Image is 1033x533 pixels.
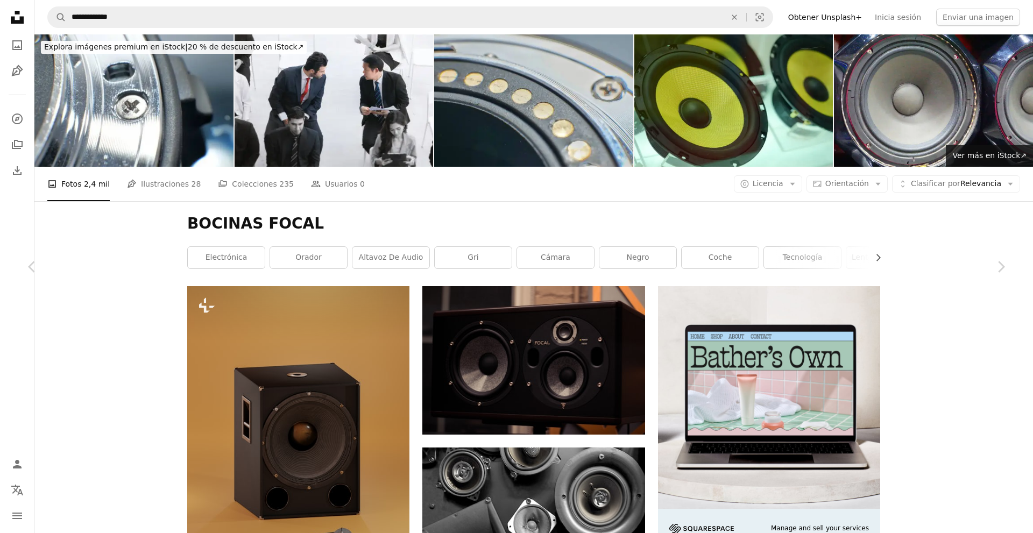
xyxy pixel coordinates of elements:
[868,9,928,26] a: Inicia sesión
[352,247,429,268] a: altavoz de audio
[6,60,28,82] a: Ilustraciones
[946,145,1033,167] a: Ver más en iStock↗
[187,420,409,430] a: Un altavoz negro con un micrófono al lado
[911,179,1001,189] span: Relevancia
[6,453,28,475] a: Iniciar sesión / Registrarse
[782,9,868,26] a: Obtener Unsplash+
[669,524,734,533] img: file-1705255347840-230a6ab5bca9image
[747,7,773,27] button: Búsqueda visual
[634,34,833,167] img: Altavoz amarillo
[6,160,28,181] a: Historial de descargas
[191,178,201,190] span: 28
[6,479,28,501] button: Idioma
[6,34,28,56] a: Fotos
[435,247,512,268] a: gri
[44,42,303,51] span: 20 % de descuento en iStock ↗
[892,175,1020,193] button: Clasificar porRelevancia
[753,179,783,188] span: Licencia
[6,108,28,130] a: Explorar
[834,34,1033,167] img: Altavoz de audio
[771,524,869,533] span: Manage and sell your services
[764,247,841,268] a: Tecnología
[48,7,66,27] button: Buscar en Unsplash
[422,286,645,434] img: Altavoz focal negro
[235,34,434,167] img: Punto focal con entorno de desenfoque dos hombres de negocios charlando mientras estudian en el a...
[846,247,923,268] a: lente de la cámara
[6,505,28,527] button: Menú
[682,247,759,268] a: coche
[44,42,188,51] span: Explora imágenes premium en iStock |
[360,178,365,190] span: 0
[599,247,676,268] a: negro
[127,167,201,201] a: Ilustraciones 28
[187,214,880,233] h1: BOCINAS FOCAL
[434,34,633,167] img: lente de foto de primer plano
[734,175,802,193] button: Licencia
[936,9,1020,26] button: Enviar una imagen
[868,247,880,268] button: desplazar lista a la derecha
[311,167,365,201] a: Usuarios 0
[6,134,28,155] a: Colecciones
[517,247,594,268] a: cámara
[911,179,960,188] span: Clasificar por
[952,151,1027,160] span: Ver más en iStock ↗
[723,7,746,27] button: Borrar
[279,178,294,190] span: 235
[422,356,645,365] a: Altavoz focal negro
[658,286,880,508] img: file-1707883121023-8e3502977149image
[218,167,294,201] a: Colecciones 235
[825,179,869,188] span: Orientación
[270,247,347,268] a: orador
[188,247,265,268] a: electrónica
[806,175,888,193] button: Orientación
[47,6,773,28] form: Encuentra imágenes en todo el sitio
[968,215,1033,318] a: Siguiente
[34,34,234,167] img: lente de foto de primer plano
[34,34,313,60] a: Explora imágenes premium en iStock|20 % de descuento en iStock↗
